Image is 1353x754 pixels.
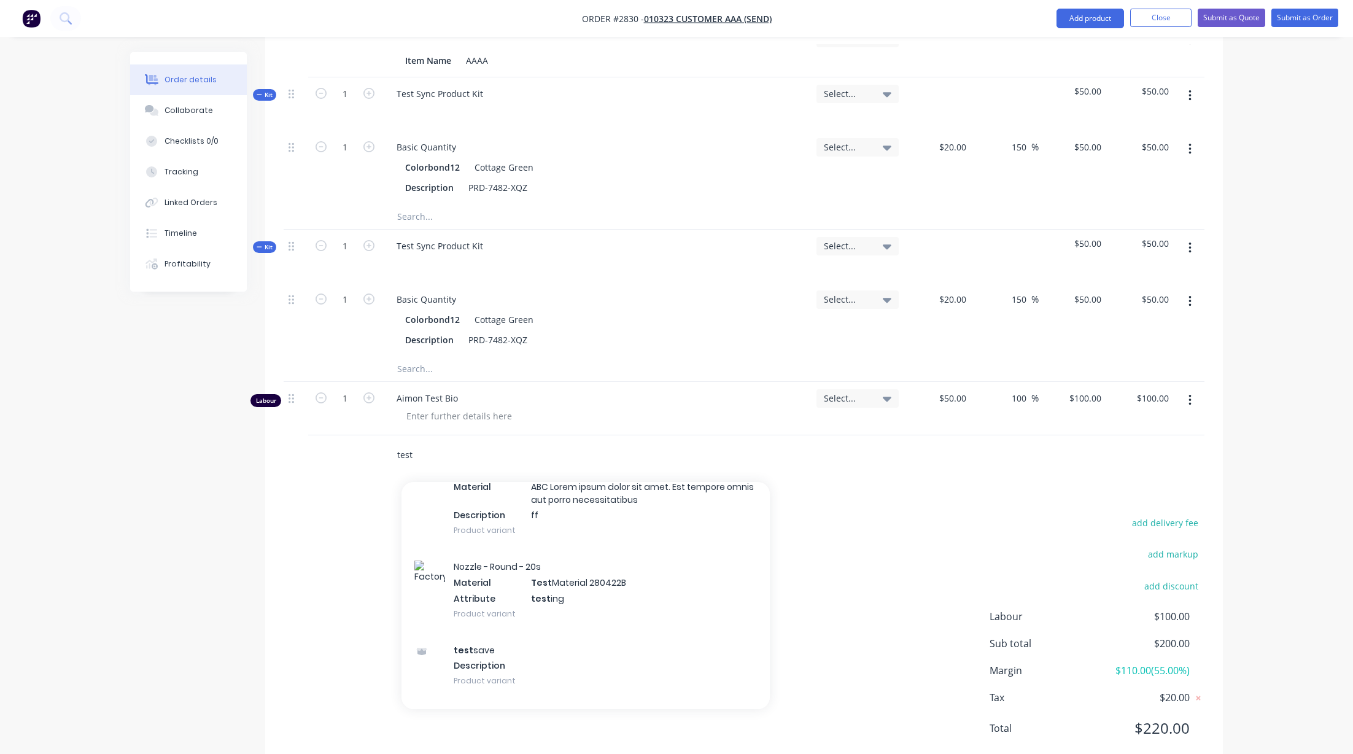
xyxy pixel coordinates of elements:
[824,239,870,252] span: Select...
[253,89,276,101] button: Kit
[387,237,493,255] div: Test Sync Product Kit
[1044,237,1101,250] span: $50.00
[397,392,807,405] span: Aimon Test Bio
[1031,391,1039,405] span: %
[165,166,198,177] div: Tracking
[824,293,870,306] span: Select...
[250,394,281,407] div: Labour
[1099,609,1190,624] span: $100.00
[130,249,247,279] button: Profitability
[1111,237,1169,250] span: $50.00
[400,179,459,196] div: Description
[130,64,247,95] button: Order details
[824,87,870,100] span: Select...
[1031,292,1039,306] span: %
[461,52,493,69] div: AAAA
[1198,9,1265,27] button: Submit as Quote
[1099,663,1190,678] span: $110.00 ( 55.00 %)
[1271,9,1338,27] button: Submit as Order
[644,13,772,25] a: 010323 Customer AAA (Send)
[22,9,41,28] img: Factory
[165,105,213,116] div: Collaborate
[130,95,247,126] button: Collaborate
[824,141,870,154] span: Select...
[387,290,466,308] div: Basic Quantity
[405,311,465,328] div: Colorbond12
[397,357,642,381] input: Search...
[400,331,459,349] div: Description
[257,90,273,99] span: Kit
[400,52,456,69] div: Item Name
[582,13,644,25] span: Order #2830 -
[165,228,197,239] div: Timeline
[165,136,219,147] div: Checklists 0/0
[405,158,465,176] div: Colorbond12
[463,179,532,196] div: PRD-7482-XQZ
[397,204,642,229] input: Search...
[1138,578,1204,594] button: add discount
[257,243,273,252] span: Kit
[1056,9,1124,28] button: Add product
[990,636,1099,651] span: Sub total
[1125,515,1204,531] button: add delivery fee
[824,392,870,405] span: Select...
[253,241,276,253] button: Kit
[165,258,211,270] div: Profitability
[1099,636,1190,651] span: $200.00
[165,197,217,208] div: Linked Orders
[1031,140,1039,154] span: %
[165,74,217,85] div: Order details
[397,443,642,467] input: Start typing to add a product...
[990,663,1099,678] span: Margin
[130,218,247,249] button: Timeline
[1099,717,1190,739] span: $220.00
[130,157,247,187] button: Tracking
[387,85,493,103] div: Test Sync Product Kit
[1130,9,1192,27] button: Close
[1099,690,1190,705] span: $20.00
[387,138,466,156] div: Basic Quantity
[130,187,247,218] button: Linked Orders
[1141,546,1204,562] button: add markup
[990,721,1099,736] span: Total
[1044,85,1101,98] span: $50.00
[470,158,533,176] div: Cottage Green
[990,690,1099,705] span: Tax
[470,311,533,328] div: Cottage Green
[463,331,532,349] div: PRD-7482-XQZ
[130,126,247,157] button: Checklists 0/0
[1111,85,1169,98] span: $50.00
[990,609,1099,624] span: Labour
